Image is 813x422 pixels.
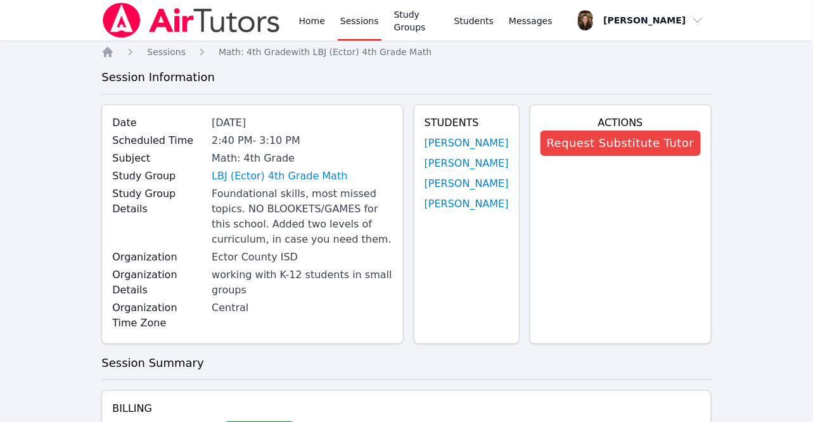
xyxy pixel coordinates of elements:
nav: Breadcrumb [101,46,711,58]
h3: Session Summary [101,354,711,372]
div: 2:40 PM - 3:10 PM [212,133,393,148]
label: Scheduled Time [112,133,204,148]
label: Organization Details [112,267,204,298]
span: Messages [509,15,553,27]
label: Subject [112,151,204,166]
label: Date [112,115,204,131]
div: Foundational skills, most missed topics. NO BLOOKETS/GAMES for this school. Added two levels of c... [212,186,393,247]
h3: Session Information [101,68,711,86]
label: Organization Time Zone [112,300,204,331]
a: [PERSON_NAME] [425,196,509,212]
h4: Actions [541,115,701,131]
div: [DATE] [212,115,393,131]
a: [PERSON_NAME] [425,176,509,191]
a: [PERSON_NAME] [425,136,509,151]
a: Sessions [147,46,186,58]
h4: Billing [112,401,700,416]
div: working with K-12 students in small groups [212,267,393,298]
button: Request Substitute Tutor [541,131,701,156]
label: Study Group Details [112,186,204,217]
a: [PERSON_NAME] [425,156,509,171]
label: Study Group [112,169,204,184]
span: Sessions [147,47,186,57]
img: Air Tutors [101,3,281,38]
div: Ector County ISD [212,250,393,265]
div: Central [212,300,393,316]
span: Math: 4th Grade with LBJ (Ector) 4th Grade Math [219,47,432,57]
a: Math: 4th Gradewith LBJ (Ector) 4th Grade Math [219,46,432,58]
div: Math: 4th Grade [212,151,393,166]
a: LBJ (Ector) 4th Grade Math [212,169,347,184]
label: Organization [112,250,204,265]
h4: Students [425,115,509,131]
